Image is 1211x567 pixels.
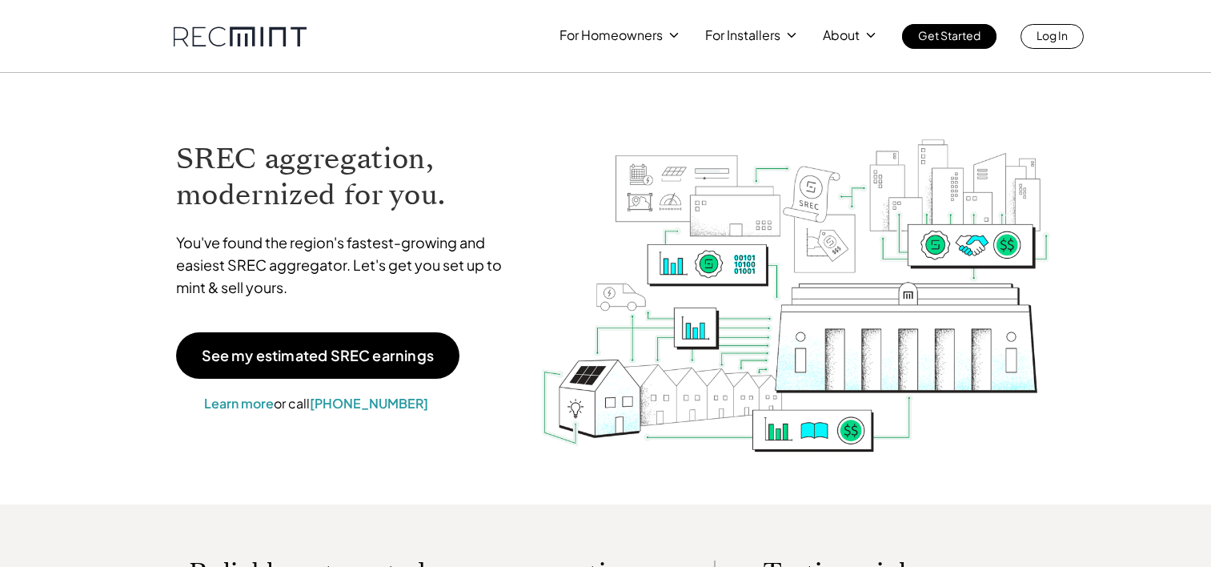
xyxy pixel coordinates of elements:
p: For Homeowners [559,24,663,46]
a: [PHONE_NUMBER] [310,395,428,412]
p: Log In [1037,24,1068,46]
a: Log In [1021,24,1084,49]
a: Learn more [204,395,274,412]
p: You've found the region's fastest-growing and easiest SREC aggregator. Let's get you set up to mi... [176,231,517,299]
span: or call [274,395,310,412]
p: About [823,24,860,46]
p: See my estimated SREC earnings [202,348,434,363]
a: See my estimated SREC earnings [176,332,459,379]
img: RECmint value cycle [540,97,1051,456]
p: For Installers [705,24,780,46]
p: Get Started [918,24,980,46]
a: Get Started [902,24,996,49]
h1: SREC aggregation, modernized for you. [176,141,517,213]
